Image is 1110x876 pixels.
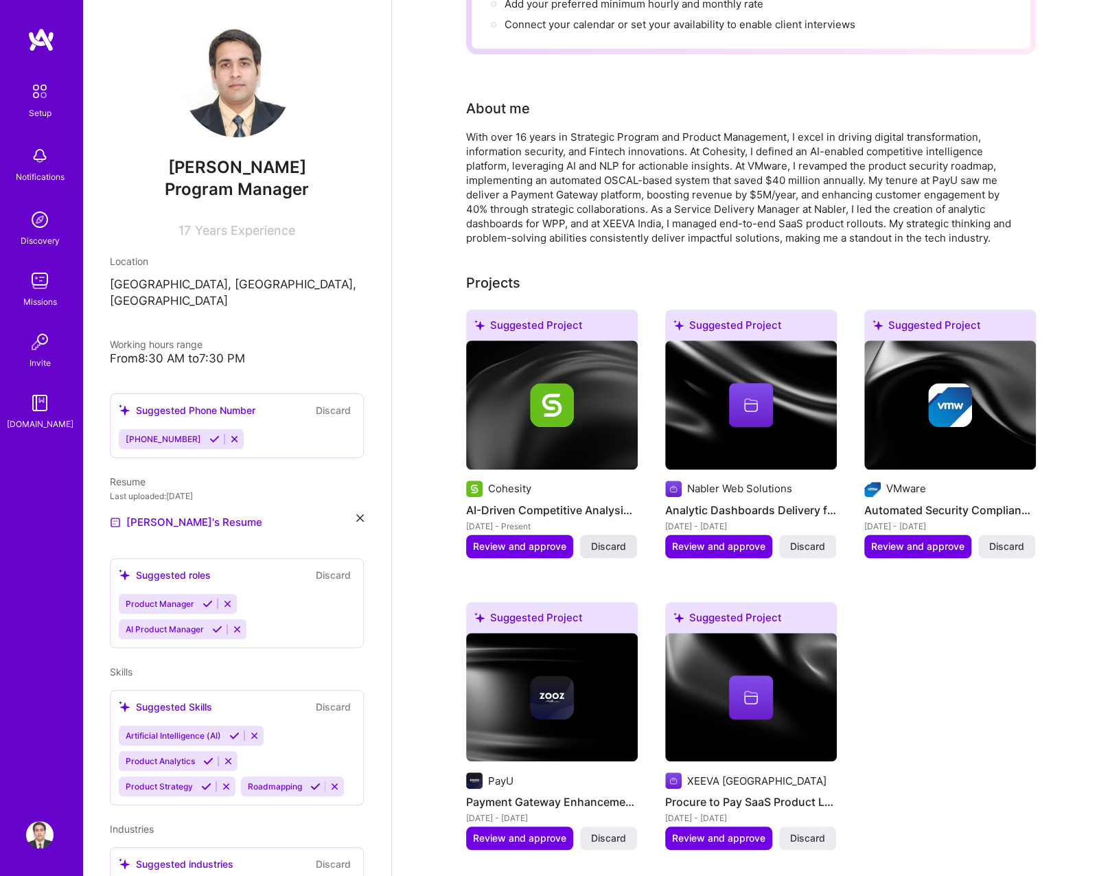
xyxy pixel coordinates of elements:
[312,402,355,418] button: Discard
[119,403,255,417] div: Suggested Phone Number
[466,273,520,293] div: Add projects you've worked on
[665,602,837,638] div: Suggested Project
[201,781,211,792] i: Accept
[864,535,971,558] button: Review and approve
[21,233,60,248] div: Discovery
[126,599,194,609] span: Product Manager
[212,624,222,634] i: Accept
[665,535,772,558] button: Review and approve
[195,223,295,238] span: Years Experience
[26,206,54,233] img: discovery
[110,514,262,531] a: [PERSON_NAME]'s Resume
[119,404,130,416] i: icon SuggestedTeams
[165,179,309,199] span: Program Manager
[886,481,926,496] div: VMware
[665,501,837,519] h4: Analytic Dashboards Delivery for Media Agency
[466,98,530,119] div: About me
[119,568,211,582] div: Suggested roles
[203,756,213,766] i: Accept
[864,310,1036,346] div: Suggested Project
[16,170,65,184] div: Notifications
[672,540,765,553] span: Review and approve
[591,540,626,553] span: Discard
[203,599,213,609] i: Accept
[488,774,513,788] div: PayU
[310,781,321,792] i: Accept
[26,328,54,356] img: Invite
[864,501,1036,519] h4: Automated Security Compliance System
[665,772,682,789] img: Company logo
[871,540,964,553] span: Review and approve
[665,481,682,497] img: Company logo
[505,18,855,31] span: Connect your calendar or set your availability to enable client interviews
[665,811,837,825] div: [DATE] - [DATE]
[591,831,626,845] span: Discard
[110,277,364,310] p: [GEOGRAPHIC_DATA], [GEOGRAPHIC_DATA], [GEOGRAPHIC_DATA]
[7,417,73,431] div: [DOMAIN_NAME]
[779,827,836,850] button: Discard
[466,501,638,519] h4: AI-Driven Competitive Analysis Platform
[110,517,121,528] img: Resume
[110,351,364,366] div: From 8:30 AM to 7:30 PM
[530,676,574,719] img: Company logo
[466,602,638,638] div: Suggested Project
[312,567,355,583] button: Discard
[864,519,1036,533] div: [DATE] - [DATE]
[26,821,54,849] img: User Avatar
[110,157,364,178] span: [PERSON_NAME]
[665,793,837,811] h4: Procure to Pay SaaS Product Launch
[466,772,483,789] img: Company logo
[29,106,51,120] div: Setup
[110,666,132,678] span: Skills
[466,341,638,470] img: cover
[466,811,638,825] div: [DATE] - [DATE]
[312,699,355,715] button: Discard
[466,535,573,558] button: Review and approve
[232,624,242,634] i: Reject
[221,781,231,792] i: Reject
[580,827,637,850] button: Discard
[26,267,54,295] img: teamwork
[119,857,233,871] div: Suggested industries
[488,481,531,496] div: Cohesity
[25,77,54,106] img: setup
[466,793,638,811] h4: Payment Gateway Enhancement Project
[466,633,638,762] img: cover
[928,383,972,427] img: Company logo
[178,223,191,238] span: 17
[110,823,154,835] span: Industries
[665,633,837,762] img: cover
[119,700,212,714] div: Suggested Skills
[23,295,57,309] div: Missions
[473,831,566,845] span: Review and approve
[312,856,355,872] button: Discard
[249,730,259,741] i: Reject
[110,476,146,487] span: Resume
[119,569,130,581] i: icon SuggestedTeams
[27,27,55,52] img: logo
[665,827,772,850] button: Review and approve
[580,535,637,558] button: Discard
[209,434,220,444] i: Accept
[26,142,54,170] img: bell
[182,27,292,137] img: User Avatar
[119,701,130,713] i: icon SuggestedTeams
[665,519,837,533] div: [DATE] - [DATE]
[864,481,881,497] img: Company logo
[126,434,201,444] span: [PHONE_NUMBER]
[466,827,573,850] button: Review and approve
[978,535,1035,558] button: Discard
[790,540,825,553] span: Discard
[466,130,1015,245] div: With over 16 years in Strategic Program and Product Management, I excel in driving digital transf...
[329,781,340,792] i: Reject
[126,730,221,741] span: Artificial Intelligence (AI)
[673,320,684,330] i: icon SuggestedTeams
[790,831,825,845] span: Discard
[687,774,826,788] div: XEEVA [GEOGRAPHIC_DATA]
[474,320,485,330] i: icon SuggestedTeams
[110,338,203,350] span: Working hours range
[248,781,302,792] span: Roadmapping
[110,254,364,268] div: Location
[864,341,1036,470] img: cover
[989,540,1024,553] span: Discard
